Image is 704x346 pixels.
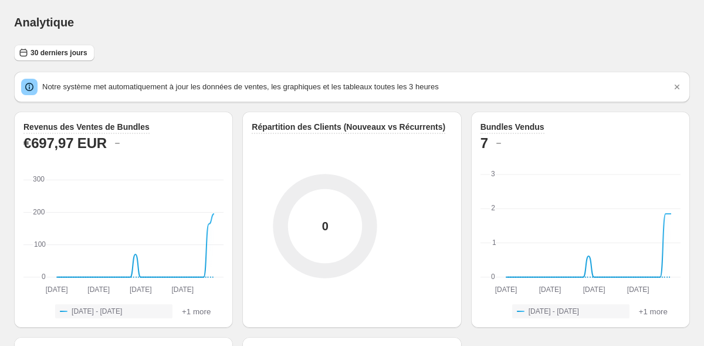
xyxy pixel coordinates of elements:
button: +1 more [635,304,671,318]
button: 30 derniers jours [14,45,94,61]
text: [DATE] [583,285,605,294]
text: 300 [33,176,45,184]
text: [DATE] [130,285,152,294]
h3: Revenus des Ventes de Bundles [23,121,150,133]
text: 2 [491,204,495,213]
text: 3 [491,170,495,178]
button: [DATE] - [DATE] [512,304,629,318]
text: [DATE] [46,285,68,294]
text: 0 [42,273,46,281]
span: [DATE] - [DATE] [72,307,122,316]
text: [DATE] [87,285,110,294]
button: +1 more [178,304,214,318]
button: [DATE] - [DATE] [55,304,172,318]
text: 100 [34,240,46,248]
h1: Analytique [14,15,74,29]
text: [DATE] [172,285,194,294]
h3: Répartition des Clients (Nouveaux vs Récurrents) [252,121,445,133]
h2: 7 [480,134,488,153]
text: 1 [492,238,496,247]
text: 200 [33,208,45,216]
h3: Bundles Vendus [480,121,544,133]
text: [DATE] [495,285,517,294]
button: Dismiss notification [669,79,685,95]
span: [DATE] - [DATE] [529,307,579,316]
text: 0 [491,273,495,281]
span: 30 derniers jours [31,48,87,58]
text: [DATE] [539,285,561,294]
text: [DATE] [627,285,649,294]
span: Notre système met automatiquement à jour les données de ventes, les graphiques et les tableaux to... [42,82,439,91]
h2: €697,97 EUR [23,134,107,153]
